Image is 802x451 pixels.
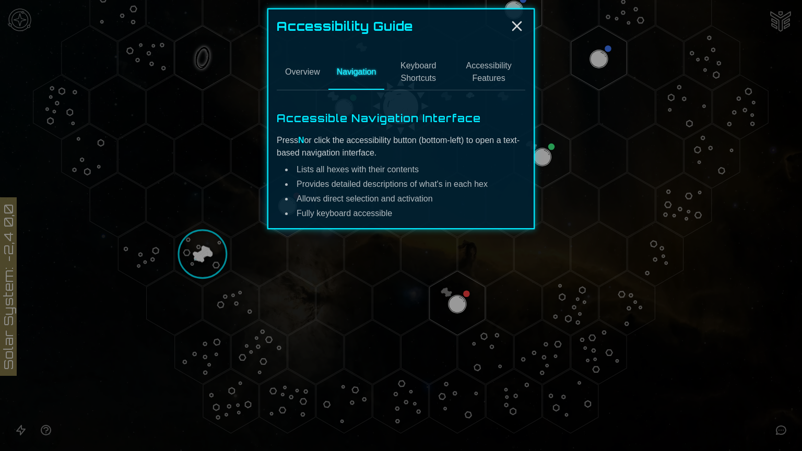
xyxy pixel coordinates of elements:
[277,111,525,126] h2: Accessible Navigation Interface
[509,18,525,34] button: Close
[277,18,413,34] h1: Accessibility Guide
[285,207,525,220] li: Fully keyboard accessible
[277,55,328,90] button: Overview
[328,55,385,90] button: Navigation
[285,178,525,191] li: Provides detailed descriptions of what's in each hex
[384,55,452,90] button: Keyboard Shortcuts
[298,136,304,145] strong: N
[452,55,525,90] button: Accessibility Features
[285,163,525,176] li: Lists all hexes with their contents
[285,193,525,205] li: Allows direct selection and activation
[277,134,525,159] p: Press or click the accessibility button (bottom-left) to open a text-based navigation interface.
